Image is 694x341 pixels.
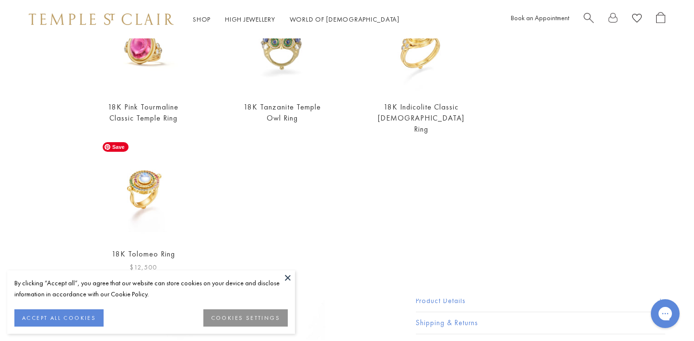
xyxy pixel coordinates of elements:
[656,12,665,27] a: Open Shopping Bag
[103,142,129,152] span: Save
[98,148,189,239] a: 18K Tolomeo Ring18K Tolomeo Ring
[98,1,189,92] img: 18K Pink Tourmaline Classic Temple Ring
[511,13,569,22] a: Book an Appointment
[632,12,642,27] a: View Wishlist
[290,15,400,24] a: World of [DEMOGRAPHIC_DATA]World of [DEMOGRAPHIC_DATA]
[29,13,174,25] img: Temple St. Clair
[98,148,189,239] img: 18K Tolomeo Ring
[376,1,467,92] img: 18K Indicolite Classic Temple Ring
[378,102,464,134] a: 18K Indicolite Classic [DEMOGRAPHIC_DATA] Ring
[108,102,178,123] a: 18K Pink Tourmaline Classic Temple Ring
[14,278,288,300] div: By clicking “Accept all”, you agree that our website can store cookies on your device and disclos...
[112,249,175,259] a: 18K Tolomeo Ring
[584,12,594,27] a: Search
[416,290,665,312] button: Product Details
[416,312,665,334] button: Shipping & Returns
[225,15,275,24] a: High JewelleryHigh Jewellery
[237,1,328,92] img: 18K Tanzanite Temple Owl Ring
[244,102,321,123] a: 18K Tanzanite Temple Owl Ring
[646,296,684,331] iframe: Gorgias live chat messenger
[203,309,288,327] button: COOKIES SETTINGS
[193,15,211,24] a: ShopShop
[14,309,104,327] button: ACCEPT ALL COOKIES
[193,13,400,25] nav: Main navigation
[129,262,157,273] span: $12,500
